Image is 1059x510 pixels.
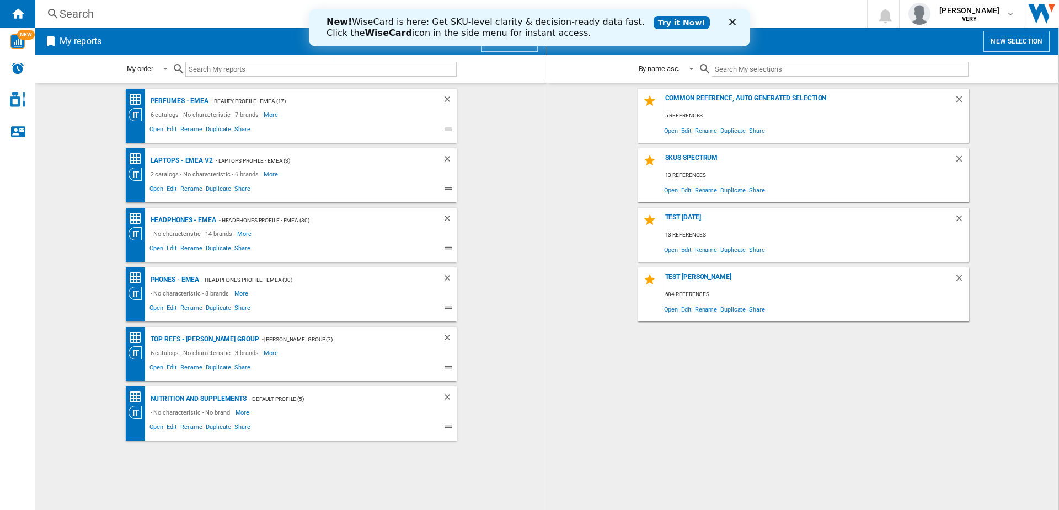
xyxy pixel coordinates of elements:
[60,6,838,22] div: Search
[129,390,148,404] div: Price Matrix
[148,168,264,181] div: 2 catalogs - No characteristic - 6 brands
[148,287,234,300] div: - No characteristic - 8 brands
[129,93,148,106] div: Price Matrix
[148,94,209,108] div: Perfumes - EMEA
[216,213,420,227] div: - Headphones Profile - EMEA (30)
[719,123,747,138] span: Duplicate
[148,346,264,359] div: 6 catalogs - No characteristic - 3 brands
[179,243,204,256] span: Rename
[747,242,767,257] span: Share
[129,152,148,166] div: Price Matrix
[442,392,457,406] div: Delete
[11,62,24,75] img: alerts-logo.svg
[148,362,165,375] span: Open
[129,212,148,226] div: Price Matrix
[680,123,693,138] span: Edit
[233,362,252,375] span: Share
[129,227,148,240] div: Category View
[662,302,680,316] span: Open
[680,182,693,197] span: Edit
[693,242,719,257] span: Rename
[693,182,719,197] span: Rename
[148,108,264,121] div: 6 catalogs - No characteristic - 7 brands
[662,228,969,242] div: 13 references
[719,302,747,316] span: Duplicate
[204,362,233,375] span: Duplicate
[204,422,233,435] span: Duplicate
[662,242,680,257] span: Open
[204,124,233,137] span: Duplicate
[712,62,968,77] input: Search My selections
[148,332,259,346] div: Top Refs - [PERSON_NAME] Group
[233,184,252,197] span: Share
[179,362,204,375] span: Rename
[264,108,280,121] span: More
[233,124,252,137] span: Share
[148,303,165,316] span: Open
[309,9,750,46] iframe: Intercom live chat banner
[10,92,25,107] img: cosmetic-logo.svg
[129,406,148,419] div: Category View
[208,94,420,108] div: - Beauty Profile - EMEA (17)
[719,242,747,257] span: Duplicate
[129,287,148,300] div: Category View
[908,3,930,25] img: profile.jpg
[954,154,969,169] div: Delete
[442,94,457,108] div: Delete
[259,332,420,346] div: - [PERSON_NAME] Group (7)
[204,303,233,316] span: Duplicate
[199,273,420,287] div: - Headphones Profile - EMEA (30)
[129,271,148,285] div: Price Matrix
[213,154,420,168] div: - Laptops Profile - EMEA (3)
[165,124,179,137] span: Edit
[639,65,680,73] div: By name asc.
[233,303,252,316] span: Share
[148,422,165,435] span: Open
[680,242,693,257] span: Edit
[719,182,747,197] span: Duplicate
[148,227,238,240] div: - No characteristic - 14 brands
[420,10,431,17] div: Close
[236,406,252,419] span: More
[442,332,457,346] div: Delete
[954,213,969,228] div: Delete
[693,302,719,316] span: Rename
[662,154,954,169] div: SKUs Spectrum
[662,94,954,109] div: Common reference, auto generated selection
[165,243,179,256] span: Edit
[662,213,954,228] div: Test [DATE]
[148,124,165,137] span: Open
[148,243,165,256] span: Open
[129,331,148,345] div: Price Matrix
[247,392,420,406] div: - Default profile (5)
[442,273,457,287] div: Delete
[747,123,767,138] span: Share
[233,422,252,435] span: Share
[954,94,969,109] div: Delete
[747,302,767,316] span: Share
[680,302,693,316] span: Edit
[57,31,104,52] h2: My reports
[179,184,204,197] span: Rename
[662,182,680,197] span: Open
[148,273,200,287] div: Phones - EMEA
[148,406,236,419] div: - No characteristic - No brand
[662,169,969,182] div: 13 references
[179,303,204,316] span: Rename
[148,213,216,227] div: Headphones - EMEA
[442,213,457,227] div: Delete
[129,108,148,121] div: Category View
[939,5,999,16] span: [PERSON_NAME]
[179,124,204,137] span: Rename
[693,123,719,138] span: Rename
[264,168,280,181] span: More
[129,346,148,359] div: Category View
[10,34,25,49] img: wise-card.svg
[264,346,280,359] span: More
[662,109,969,123] div: 5 references
[17,30,35,40] span: NEW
